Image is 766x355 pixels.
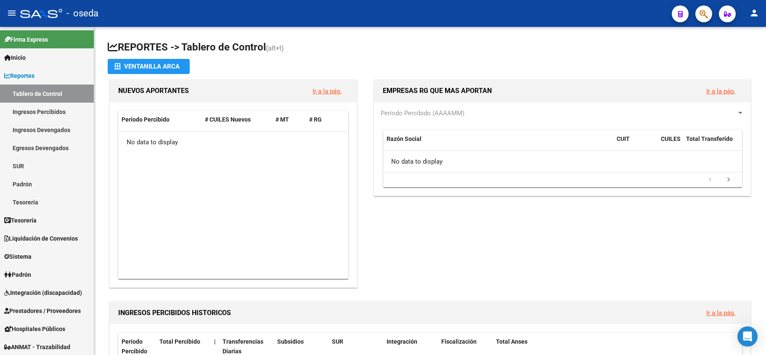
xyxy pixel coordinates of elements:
span: INGRESOS PERCIBIDOS HISTORICOS [118,309,231,317]
datatable-header-cell: CUILES [657,130,683,158]
span: Prestadores / Proveedores [4,306,81,315]
span: Total Anses [496,338,527,345]
span: Firma Express [4,35,48,44]
button: Ir a la pág. [700,305,742,321]
datatable-header-cell: # MT [272,111,306,129]
datatable-header-cell: Período Percibido [118,111,201,129]
a: go to previous page [702,175,718,185]
span: Integración (discapacidad) [4,288,82,297]
span: Total Percibido [159,338,200,345]
span: # CUILES Nuevos [205,116,251,123]
span: Tesorería [4,216,37,225]
span: Fiscalización [441,338,477,345]
span: Integración [387,338,417,345]
datatable-header-cell: # RG [306,111,339,129]
span: CUIT [617,135,630,142]
span: | [214,338,216,345]
mat-icon: menu [7,8,17,18]
span: Reportes [4,71,34,80]
mat-icon: person [749,8,759,18]
a: Ir a la pág. [706,87,735,95]
span: Transferencias Diarias [223,338,263,355]
span: ANMAT - Trazabilidad [4,342,70,352]
button: Ir a la pág. [306,83,348,99]
a: Ir a la pág. [313,87,342,95]
datatable-header-cell: CUIT [613,130,657,158]
datatable-header-cell: # CUILES Nuevos [201,111,272,129]
span: Período Percibido [122,338,147,355]
datatable-header-cell: Razón Social [383,130,613,158]
button: Ir a la pág. [700,83,742,99]
div: Open Intercom Messenger [737,326,758,347]
span: - oseda [66,4,98,23]
div: No data to display [118,132,348,153]
div: No data to display [383,151,742,172]
span: SUR [332,338,343,345]
span: EMPRESAS RG QUE MAS APORTAN [383,87,492,95]
span: Sistema [4,252,32,261]
button: Ventanilla ARCA [108,59,190,74]
span: Hospitales Públicos [4,324,65,334]
a: go to next page [721,175,737,185]
h1: REPORTES -> Tablero de Control [108,40,753,55]
div: Ventanilla ARCA [114,59,183,74]
span: (alt+t) [266,44,284,52]
span: Razón Social [387,135,421,142]
span: Total Transferido [686,135,733,142]
span: CUILES [661,135,681,142]
span: Inicio [4,53,26,62]
span: # MT [276,116,289,123]
a: Ir a la pág. [706,309,735,317]
span: Subsidios [277,338,304,345]
span: NUEVOS APORTANTES [118,87,189,95]
datatable-header-cell: Total Transferido [683,130,742,158]
span: Período Percibido (AAAAMM) [381,109,464,117]
span: Período Percibido [122,116,170,123]
span: # RG [309,116,322,123]
span: Liquidación de Convenios [4,234,78,243]
span: Padrón [4,270,31,279]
